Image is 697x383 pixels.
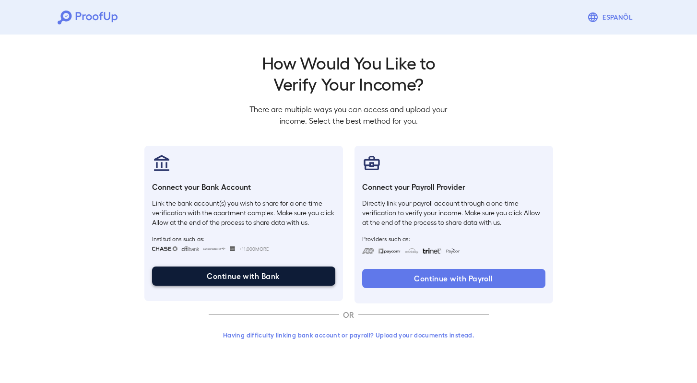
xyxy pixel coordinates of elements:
span: +11,000 More [239,245,269,253]
img: payrollProvider.svg [362,153,381,173]
img: paycon.svg [445,248,460,254]
p: Link the bank account(s) you wish to share for a one-time verification with the apartment complex... [152,198,335,227]
button: Continue with Payroll [362,269,545,288]
span: Institutions such as: [152,235,335,243]
img: bankAccount.svg [152,153,171,173]
h6: Connect your Bank Account [152,181,335,193]
img: wellsfargo.svg [230,246,235,251]
img: chase.svg [152,246,177,251]
img: adp.svg [362,248,374,254]
button: Having difficulty linking bank account or payroll? Upload your documents instead. [209,326,489,344]
img: citibank.svg [181,246,200,251]
span: Providers such as: [362,235,545,243]
p: OR [339,309,358,321]
img: paycom.svg [378,248,401,254]
img: trinet.svg [423,248,442,254]
h2: How Would You Like to Verify Your Income? [242,52,455,94]
p: Directly link your payroll account through a one-time verification to verify your income. Make su... [362,198,545,227]
button: Espanõl [583,8,639,27]
img: bankOfAmerica.svg [203,246,226,251]
p: There are multiple ways you can access and upload your income. Select the best method for you. [242,104,455,127]
button: Continue with Bank [152,267,335,286]
img: workday.svg [405,248,419,254]
h6: Connect your Payroll Provider [362,181,545,193]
